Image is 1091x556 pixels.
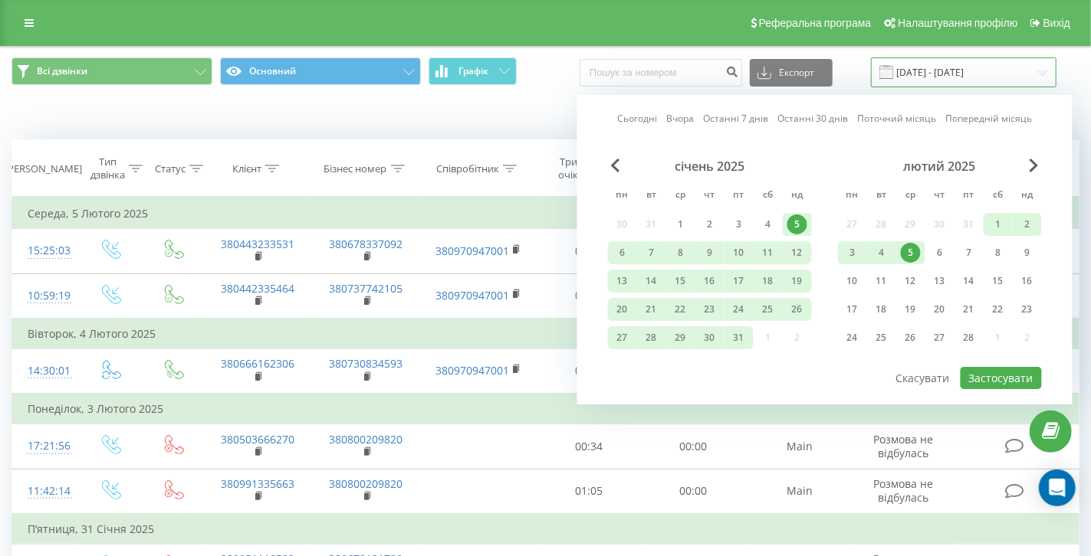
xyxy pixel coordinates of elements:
[787,214,807,234] div: 5
[867,298,896,321] div: вт 18 лют 2025 р.
[843,271,863,291] div: 10
[1017,214,1037,234] div: 2
[874,432,934,460] span: Розмова не відбулась
[617,111,657,126] a: Сьогодні
[637,270,666,293] div: вт 14 січ 2025 р.
[330,281,403,296] a: 380737742105
[988,243,1008,263] div: 8
[725,270,754,293] div: пт 17 січ 2025 р.
[1013,241,1042,264] div: нд 9 лют 2025 р.
[1017,271,1037,291] div: 16
[435,363,509,378] a: 380970947001
[671,328,691,348] div: 29
[608,298,637,321] div: пн 20 січ 2025 р.
[221,281,294,296] a: 380442335464
[1017,299,1037,319] div: 23
[12,198,1079,229] td: Середа, 5 Лютого 2025
[925,326,955,349] div: чт 27 лют 2025 р.
[537,348,641,394] td: 00:29
[843,328,863,348] div: 24
[700,243,720,263] div: 9
[28,236,63,266] div: 15:25:03
[787,243,807,263] div: 12
[955,298,984,321] div: пт 21 лют 2025 р.
[1013,298,1042,321] div: нд 23 лют 2025 р.
[901,271,921,291] div: 12
[700,214,720,234] div: 2
[1017,243,1037,263] div: 9
[745,469,853,514] td: Main
[984,241,1013,264] div: сб 8 лют 2025 р.
[671,214,691,234] div: 1
[221,476,294,491] a: 380991335663
[925,298,955,321] div: чт 20 лют 2025 р.
[695,270,725,293] div: чт 16 січ 2025 р.
[754,270,783,293] div: сб 18 січ 2025 р.
[787,271,807,291] div: 19
[757,185,780,208] abbr: субота
[725,213,754,236] div: пт 3 січ 2025 р.
[666,270,695,293] div: ср 15 січ 2025 р.
[987,185,1010,208] abbr: субота
[838,159,1042,174] div: лютий 2025
[1039,469,1076,506] div: Open Intercom Messenger
[537,424,641,469] td: 00:34
[642,271,662,291] div: 14
[887,367,958,389] button: Скасувати
[959,271,979,291] div: 14
[930,243,950,263] div: 6
[5,162,82,175] div: [PERSON_NAME]
[220,57,421,85] button: Основний
[1013,270,1042,293] div: нд 16 лют 2025 р.
[898,17,1017,29] span: Налаштування профілю
[729,271,749,291] div: 17
[872,299,892,319] div: 18
[28,356,63,386] div: 14:30:01
[642,299,662,319] div: 21
[787,299,807,319] div: 26
[867,241,896,264] div: вт 4 лют 2025 р.
[221,237,294,251] a: 380443233531
[221,432,294,446] a: 380503666270
[12,394,1079,424] td: Понеділок, 3 Лютого 2025
[783,213,812,236] div: нд 5 січ 2025 р.
[725,298,754,321] div: пт 24 січ 2025 р.
[872,271,892,291] div: 11
[988,271,1008,291] div: 15
[872,243,892,263] div: 4
[232,162,261,175] div: Клієнт
[436,162,499,175] div: Співробітник
[700,271,720,291] div: 16
[958,185,981,208] abbr: п’ятниця
[874,476,934,505] span: Розмова не відбулась
[12,319,1079,349] td: Вівторок, 4 Лютого 2025
[901,299,921,319] div: 19
[637,326,666,349] div: вт 28 січ 2025 р.
[925,241,955,264] div: чт 6 лют 2025 р.
[783,298,812,321] div: нд 26 січ 2025 р.
[703,111,768,126] a: Останні 7 днів
[37,65,87,77] span: Всі дзвінки
[896,326,925,349] div: ср 26 лют 2025 р.
[700,328,720,348] div: 30
[330,432,403,446] a: 380800209820
[642,243,662,263] div: 7
[872,328,892,348] div: 25
[324,162,387,175] div: Бізнес номер
[608,270,637,293] div: пн 13 січ 2025 р.
[613,299,633,319] div: 20
[28,431,63,461] div: 17:21:56
[695,241,725,264] div: чт 9 січ 2025 р.
[698,185,721,208] abbr: четвер
[330,476,403,491] a: 380800209820
[901,328,921,348] div: 26
[729,328,749,348] div: 31
[580,59,742,87] input: Пошук за номером
[925,270,955,293] div: чт 13 лют 2025 р.
[637,241,666,264] div: вт 7 січ 2025 р.
[725,326,754,349] div: пт 31 січ 2025 р.
[666,111,694,126] a: Вчора
[221,356,294,371] a: 380666162306
[841,185,864,208] abbr: понеділок
[330,356,403,371] a: 380730834593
